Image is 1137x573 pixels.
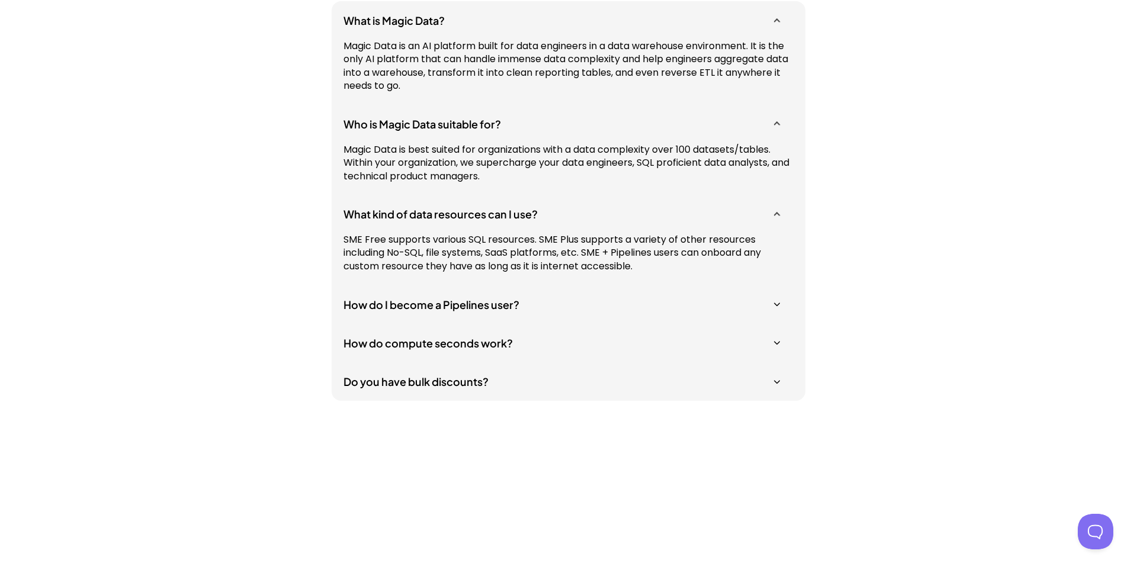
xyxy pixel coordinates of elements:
p: Magic Data is an AI platform built for data engineers in a data warehouse environment. It is the ... [343,40,794,93]
iframe: Toggle Customer Support [1078,514,1113,549]
h5: What is Magic Data? [343,13,782,28]
h5: Do you have bulk discounts? [343,374,782,389]
h5: Who is Magic Data suitable for? [343,117,782,131]
p: Magic Data is best suited for organizations with a data complexity over 100 datasets/tables. With... [343,143,794,183]
h5: How do compute seconds work? [343,336,782,350]
h5: How do I become a Pipelines user? [343,297,782,311]
p: SME Free supports various SQL resources. SME Plus supports a variety of other resources including... [343,233,794,273]
h5: What kind of data resources can I use? [343,207,782,221]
